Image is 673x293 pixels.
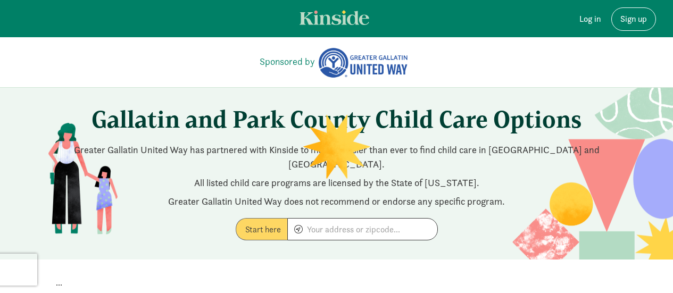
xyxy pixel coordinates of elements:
a: Log in [571,7,609,31]
p: Greater Gallatin United Way does not recommend or endorse any specific program. [41,194,632,208]
img: light.svg [300,10,369,25]
input: Your address or zipcode... [288,219,437,240]
a: Sponsored by [260,54,315,69]
p: All listed child care programs are licensed by the State of [US_STATE]. [41,175,632,190]
p: Greater Gallatin United Way has partnered with Kinside to make it easier than ever to find child ... [41,143,632,171]
a: Sign up [611,7,656,31]
img: Greater Gallatin United Way [317,47,409,79]
h1: Gallatin and Park County Child Care Options [41,105,632,134]
label: Start here [236,218,287,240]
p: ... [56,277,618,289]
